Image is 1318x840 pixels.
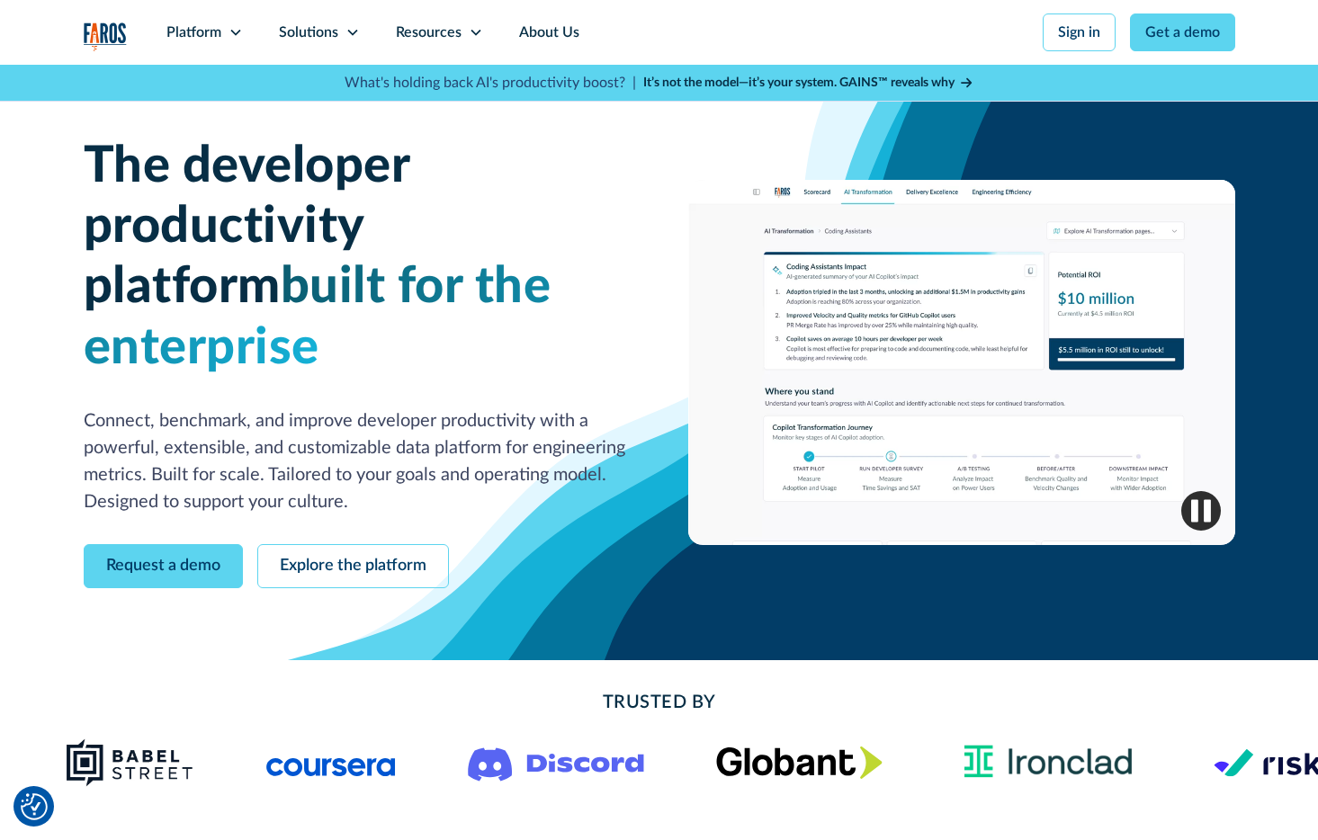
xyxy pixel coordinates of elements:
a: Sign in [1043,13,1116,51]
img: Logo of the communication platform Discord. [468,744,644,782]
img: Logo of the online learning platform Coursera. [266,748,396,777]
h1: The developer productivity platform [84,137,631,379]
h2: Trusted By [228,689,1091,716]
strong: It’s not the model—it’s your system. GAINS™ reveals why [643,76,955,89]
img: Ironclad Logo [955,738,1142,786]
a: It’s not the model—it’s your system. GAINS™ reveals why [643,74,974,93]
div: Solutions [279,22,338,43]
img: Revisit consent button [21,793,48,820]
button: Cookie Settings [21,793,48,820]
p: What's holding back AI's productivity boost? | [345,72,636,94]
div: Resources [396,22,462,43]
a: home [84,22,127,50]
img: Logo of the analytics and reporting company Faros. [84,22,127,50]
img: Babel Street logo png [66,737,194,788]
img: Globant's logo [716,746,883,779]
p: Connect, benchmark, and improve developer productivity with a powerful, extensible, and customiza... [84,407,631,515]
a: Explore the platform [257,544,449,588]
span: built for the enterprise [84,262,551,372]
img: Pause video [1181,491,1221,531]
a: Request a demo [84,544,243,588]
a: Get a demo [1130,13,1235,51]
div: Platform [166,22,221,43]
